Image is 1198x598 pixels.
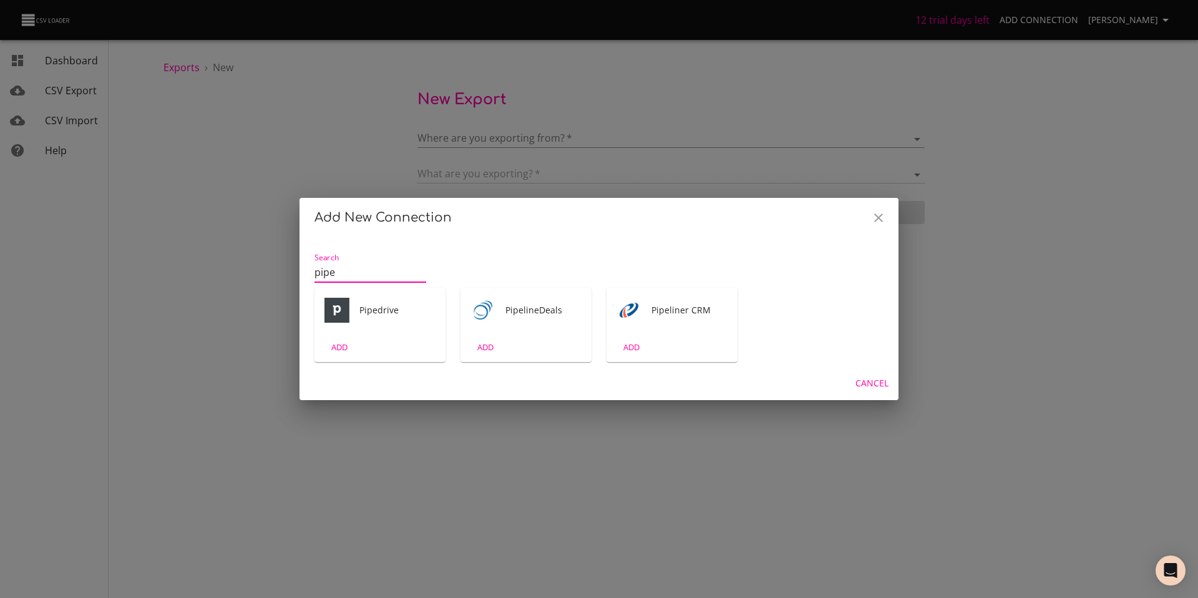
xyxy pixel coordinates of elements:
img: PipelineDeals [470,298,495,323]
div: Open Intercom Messenger [1156,556,1186,586]
div: Tool [616,298,641,323]
button: ADD [465,338,505,357]
button: ADD [611,338,651,357]
span: ADD [469,340,502,355]
h2: Add New Connection [314,208,884,228]
span: Pipedrive [359,304,436,316]
span: ADD [615,340,648,355]
span: Pipeliner CRM [651,304,728,316]
button: Cancel [850,372,894,395]
img: Pipedrive [324,298,349,323]
span: Cancel [855,376,889,391]
button: ADD [319,338,359,357]
span: ADD [323,340,356,355]
span: PipelineDeals [505,304,582,316]
div: Tool [470,298,495,323]
img: Pipeliner CRM [616,298,641,323]
div: Tool [324,298,349,323]
label: Search [314,254,339,262]
button: Close [864,203,894,233]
